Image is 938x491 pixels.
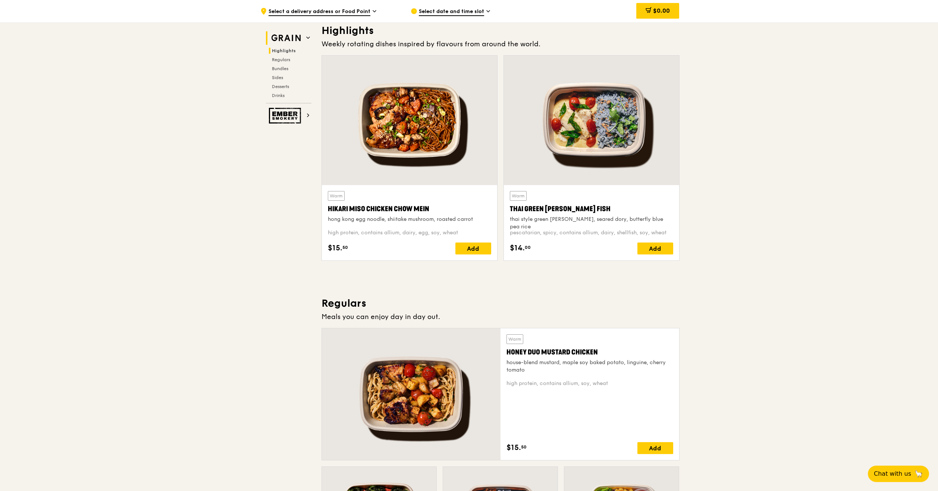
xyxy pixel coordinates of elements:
div: Warm [506,334,523,344]
span: Bundles [272,66,288,71]
span: $14. [510,243,525,254]
span: Select a delivery address or Food Point [269,8,370,16]
span: Highlights [272,48,296,53]
span: 00 [525,244,531,250]
div: Weekly rotating dishes inspired by flavours from around the world. [321,39,680,49]
div: house-blend mustard, maple soy baked potato, linguine, cherry tomato [506,359,673,374]
div: Honey Duo Mustard Chicken [506,347,673,357]
h3: Regulars [321,297,680,310]
span: Desserts [272,84,289,89]
div: Hikari Miso Chicken Chow Mein [328,204,491,214]
div: thai style green [PERSON_NAME], seared dory, butterfly blue pea rice [510,216,673,231]
div: high protein, contains allium, dairy, egg, soy, wheat [328,229,491,237]
span: Sides [272,75,283,80]
div: Warm [510,191,527,201]
span: 50 [342,244,348,250]
span: $15. [328,243,342,254]
span: 50 [521,444,527,450]
span: $15. [506,442,521,453]
div: Warm [328,191,345,201]
div: pescatarian, spicy, contains allium, dairy, shellfish, soy, wheat [510,229,673,237]
span: Regulars [272,57,290,62]
span: Chat with us [874,469,911,478]
span: Drinks [272,93,285,98]
span: $0.00 [653,7,670,14]
div: Add [637,243,673,254]
button: Chat with us🦙 [868,466,929,482]
div: Add [455,243,491,254]
span: 🦙 [914,469,923,478]
div: Thai Green [PERSON_NAME] Fish [510,204,673,214]
div: Add [637,442,673,454]
div: Meals you can enjoy day in day out. [321,312,680,322]
span: Select date and time slot [419,8,484,16]
div: high protein, contains allium, soy, wheat [506,380,673,387]
h3: Highlights [321,24,680,37]
img: Grain web logo [269,31,303,45]
img: Ember Smokery web logo [269,108,303,123]
div: hong kong egg noodle, shiitake mushroom, roasted carrot [328,216,491,223]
